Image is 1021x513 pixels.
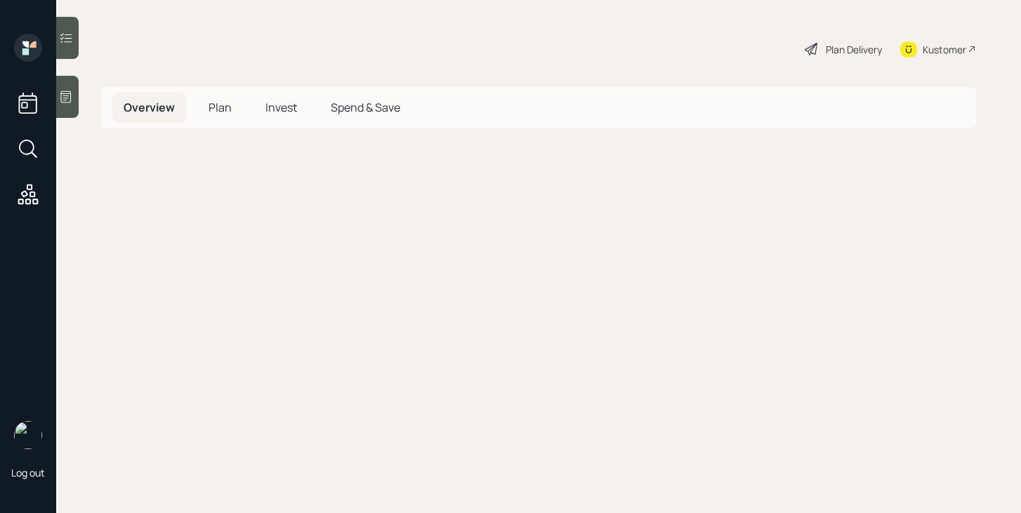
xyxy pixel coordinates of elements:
[265,100,297,115] span: Invest
[331,100,400,115] span: Spend & Save
[11,466,45,479] div: Log out
[923,42,966,57] div: Kustomer
[14,421,42,449] img: michael-russo-headshot.png
[124,100,175,115] span: Overview
[826,42,882,57] div: Plan Delivery
[209,100,232,115] span: Plan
